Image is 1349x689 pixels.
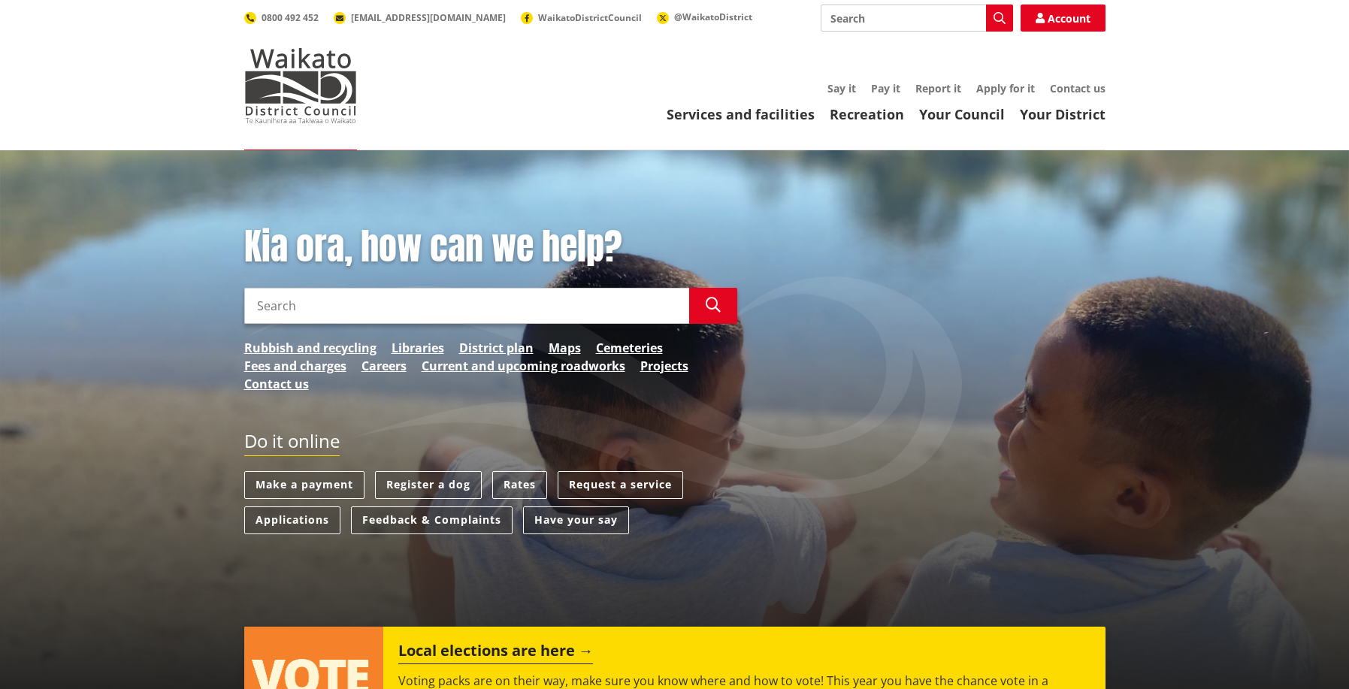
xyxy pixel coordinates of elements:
[244,375,309,393] a: Contact us
[538,11,642,24] span: WaikatoDistrictCouncil
[492,471,547,499] a: Rates
[821,5,1013,32] input: Search input
[244,11,319,24] a: 0800 492 452
[422,357,625,375] a: Current and upcoming roadworks
[375,471,482,499] a: Register a dog
[523,506,629,534] a: Have your say
[244,339,377,357] a: Rubbish and recycling
[244,506,340,534] a: Applications
[1021,5,1106,32] a: Account
[976,81,1035,95] a: Apply for it
[244,225,737,269] h1: Kia ora, how can we help?
[640,357,688,375] a: Projects
[830,105,904,123] a: Recreation
[827,81,856,95] a: Say it
[919,105,1005,123] a: Your Council
[549,339,581,357] a: Maps
[244,288,689,324] input: Search input
[558,471,683,499] a: Request a service
[334,11,506,24] a: [EMAIL_ADDRESS][DOMAIN_NAME]
[398,642,593,664] h2: Local elections are here
[244,357,346,375] a: Fees and charges
[459,339,534,357] a: District plan
[674,11,752,23] span: @WaikatoDistrict
[351,506,513,534] a: Feedback & Complaints
[244,48,357,123] img: Waikato District Council - Te Kaunihera aa Takiwaa o Waikato
[657,11,752,23] a: @WaikatoDistrict
[521,11,642,24] a: WaikatoDistrictCouncil
[392,339,444,357] a: Libraries
[915,81,961,95] a: Report it
[667,105,815,123] a: Services and facilities
[871,81,900,95] a: Pay it
[596,339,663,357] a: Cemeteries
[351,11,506,24] span: [EMAIL_ADDRESS][DOMAIN_NAME]
[361,357,407,375] a: Careers
[1050,81,1106,95] a: Contact us
[244,471,364,499] a: Make a payment
[1020,105,1106,123] a: Your District
[262,11,319,24] span: 0800 492 452
[244,431,340,457] h2: Do it online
